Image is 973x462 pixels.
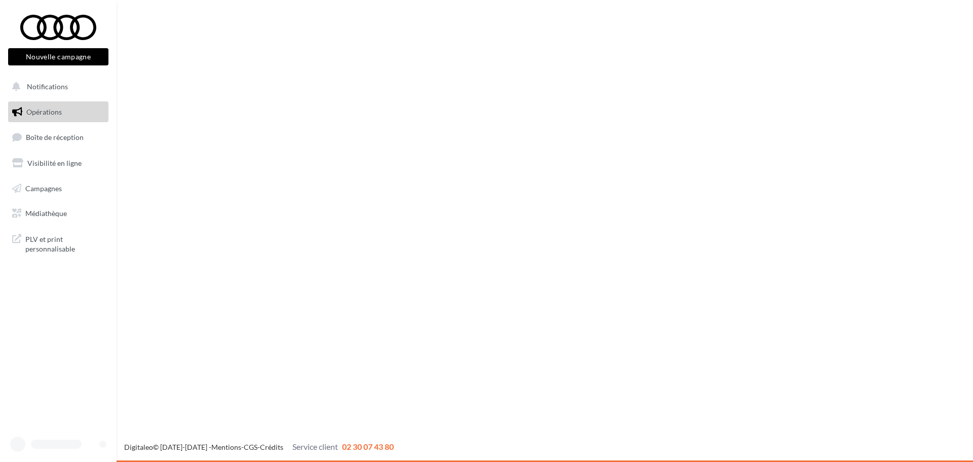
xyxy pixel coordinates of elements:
a: Opérations [6,101,110,123]
span: Service client [292,442,338,451]
span: Boîte de réception [26,133,84,141]
a: Campagnes [6,178,110,199]
a: PLV et print personnalisable [6,228,110,258]
span: Visibilité en ligne [27,159,82,167]
a: Crédits [260,443,283,451]
span: © [DATE]-[DATE] - - - [124,443,394,451]
span: PLV et print personnalisable [25,232,104,254]
span: 02 30 07 43 80 [342,442,394,451]
span: Notifications [27,82,68,91]
a: CGS [244,443,257,451]
a: Boîte de réception [6,126,110,148]
button: Nouvelle campagne [8,48,108,65]
button: Notifications [6,76,106,97]
a: Mentions [211,443,241,451]
span: Médiathèque [25,209,67,218]
span: Campagnes [25,184,62,192]
a: Médiathèque [6,203,110,224]
a: Visibilité en ligne [6,153,110,174]
a: Digitaleo [124,443,153,451]
span: Opérations [26,108,62,116]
